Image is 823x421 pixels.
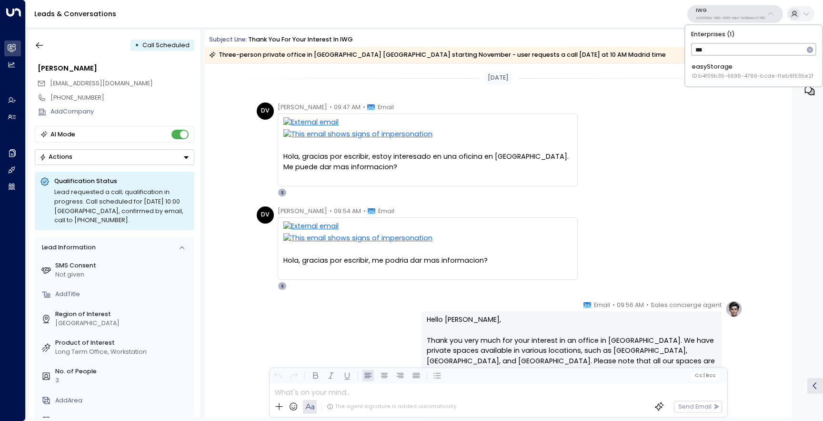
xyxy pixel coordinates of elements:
div: Lead requested a call; qualification in progress. Call scheduled for [DATE] 10:00 [GEOGRAPHIC_DAT... [54,187,189,225]
span: 09:54 AM [334,206,361,216]
span: | [703,373,705,379]
div: The agent signature is added automatically [327,403,456,411]
span: Sales concierge agent [651,300,722,310]
p: Qualification Status [54,177,189,185]
button: Actions [35,149,194,165]
span: Email [594,300,610,310]
div: S [278,282,286,290]
label: Product of Interest [55,339,191,348]
div: Hola, gracias por escribir, estoy interesado en una oficina en [GEOGRAPHIC_DATA]. Me puede dar ma... [283,152,572,172]
span: Subject Line: [209,35,247,43]
div: 3 [55,376,191,385]
div: AddArea [55,396,191,405]
div: DV [257,206,274,224]
div: AI Mode [50,130,75,139]
div: Three-person private office in [GEOGRAPHIC_DATA] [GEOGRAPHIC_DATA] starting November - user reque... [209,50,666,60]
div: Long Term Office, Workstation [55,348,191,357]
div: Thank you for your interest in IWG [248,35,353,44]
span: Email [378,103,394,112]
div: [GEOGRAPHIC_DATA] [55,319,191,328]
p: Enterprises ( 1 ) [689,28,819,40]
span: 09:56 AM [617,300,644,310]
label: No. of People [55,367,191,376]
span: • [612,300,615,310]
img: This email shows signs of impersonation [283,129,572,141]
div: Not given [55,270,191,279]
span: • [363,206,366,216]
p: e92915cb-7661-49f5-9dc1-5c58aae37760 [696,16,765,20]
div: [PHONE_NUMBER] [50,93,194,103]
div: [PERSON_NAME] [38,63,194,74]
span: • [646,300,649,310]
div: • [135,38,139,53]
div: Hola, gracias por escribir, me podria dar mas informacion? [283,256,572,266]
label: SMS Consent [55,261,191,270]
span: turok3000@gmail.com [50,79,153,88]
span: • [363,103,365,112]
span: [PERSON_NAME] [278,206,327,216]
button: IWGe92915cb-7661-49f5-9dc1-5c58aae37760 [687,5,783,23]
button: Undo [272,370,284,382]
div: AddCompany [50,107,194,116]
img: This email shows signs of impersonation [283,233,572,245]
button: Cc|Bcc [691,371,719,380]
div: AddTitle [55,290,191,299]
span: • [330,103,332,112]
div: [DATE] [484,72,512,84]
div: Actions [40,153,72,161]
img: profile-logo.png [725,300,743,318]
span: 09:47 AM [334,103,361,112]
span: [PERSON_NAME] [278,103,327,112]
a: Leads & Conversations [34,9,116,19]
div: easyStorage [692,62,813,80]
img: External email [283,221,572,233]
button: Redo [288,370,300,382]
p: IWG [696,8,765,13]
div: S [278,188,286,197]
div: DV [257,103,274,120]
label: Region of Interest [55,310,191,319]
span: • [330,206,332,216]
span: Call Scheduled [142,41,190,49]
img: External email [283,117,572,129]
div: Button group with a nested menu [35,149,194,165]
span: Email [378,206,394,216]
span: [EMAIL_ADDRESS][DOMAIN_NAME] [50,79,153,87]
div: Lead Information [39,243,95,252]
span: ID: b4f09b35-6698-4786-bcde-ffeb9f535e2f [692,72,813,80]
span: Cc Bcc [694,373,716,379]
